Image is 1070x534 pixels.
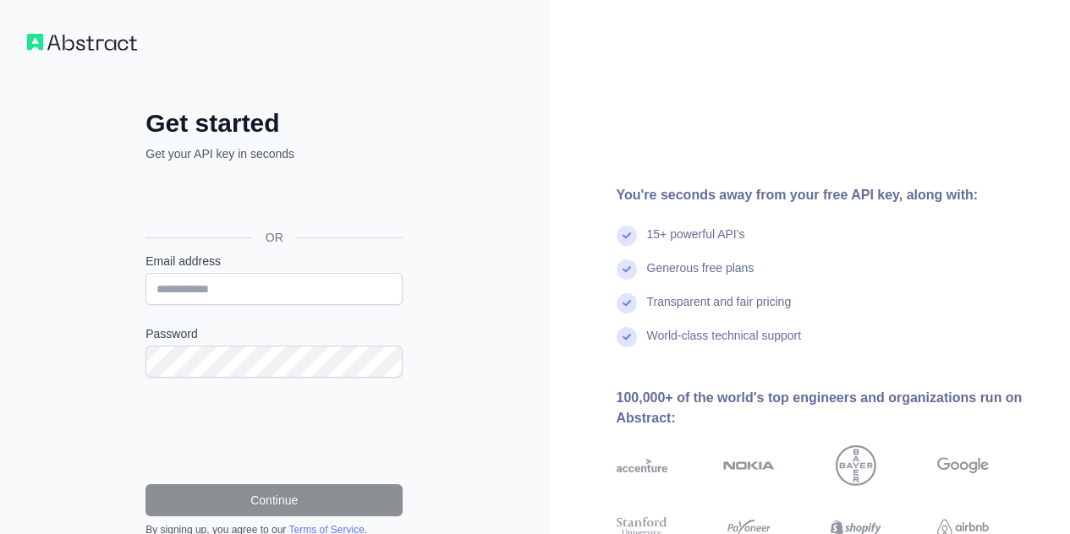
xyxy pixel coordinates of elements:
[836,445,876,486] img: bayer
[937,445,989,486] img: google
[145,398,403,464] iframe: reCAPTCHA
[647,293,792,327] div: Transparent and fair pricing
[145,253,403,270] label: Email address
[647,226,745,259] div: 15+ powerful API's
[145,108,403,139] h2: Get started
[145,484,403,516] button: Continue
[617,445,668,486] img: accenture
[145,325,403,342] label: Password
[617,226,637,246] img: check mark
[617,185,1044,205] div: You're seconds away from your free API key, along with:
[617,388,1044,428] div: 100,000+ of the world's top engineers and organizations run on Abstract:
[723,445,775,486] img: nokia
[137,181,408,218] iframe: Sign in with Google Button
[647,259,754,293] div: Generous free plans
[252,229,297,246] span: OR
[145,145,403,162] p: Get your API key in seconds
[647,327,802,361] div: World-class technical support
[617,293,637,313] img: check mark
[617,259,637,280] img: check mark
[617,327,637,347] img: check mark
[27,34,137,51] img: Workflow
